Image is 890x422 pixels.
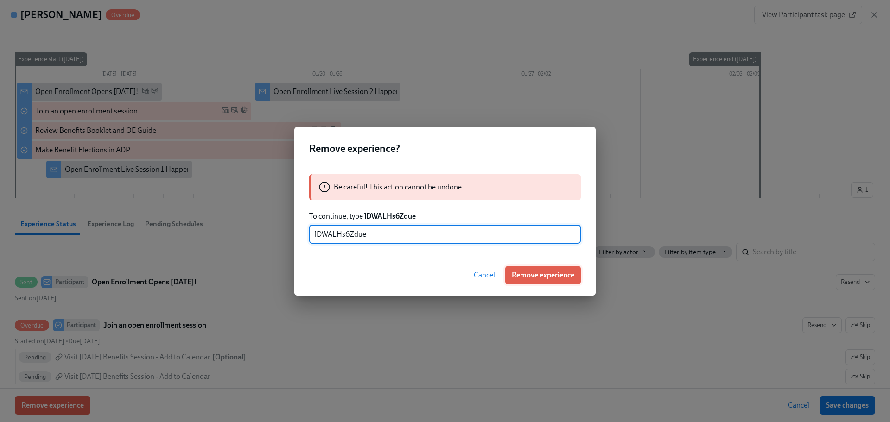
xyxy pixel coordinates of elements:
[364,212,416,220] strong: lDWALHs6Zdue
[505,266,581,284] button: Remove experience
[474,271,495,280] span: Cancel
[309,142,581,156] h2: Remove experience?
[467,266,502,284] button: Cancel
[309,211,581,221] p: To continue, type
[512,271,574,280] span: Remove experience
[334,182,464,192] p: Be careful! This action cannot be undone.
